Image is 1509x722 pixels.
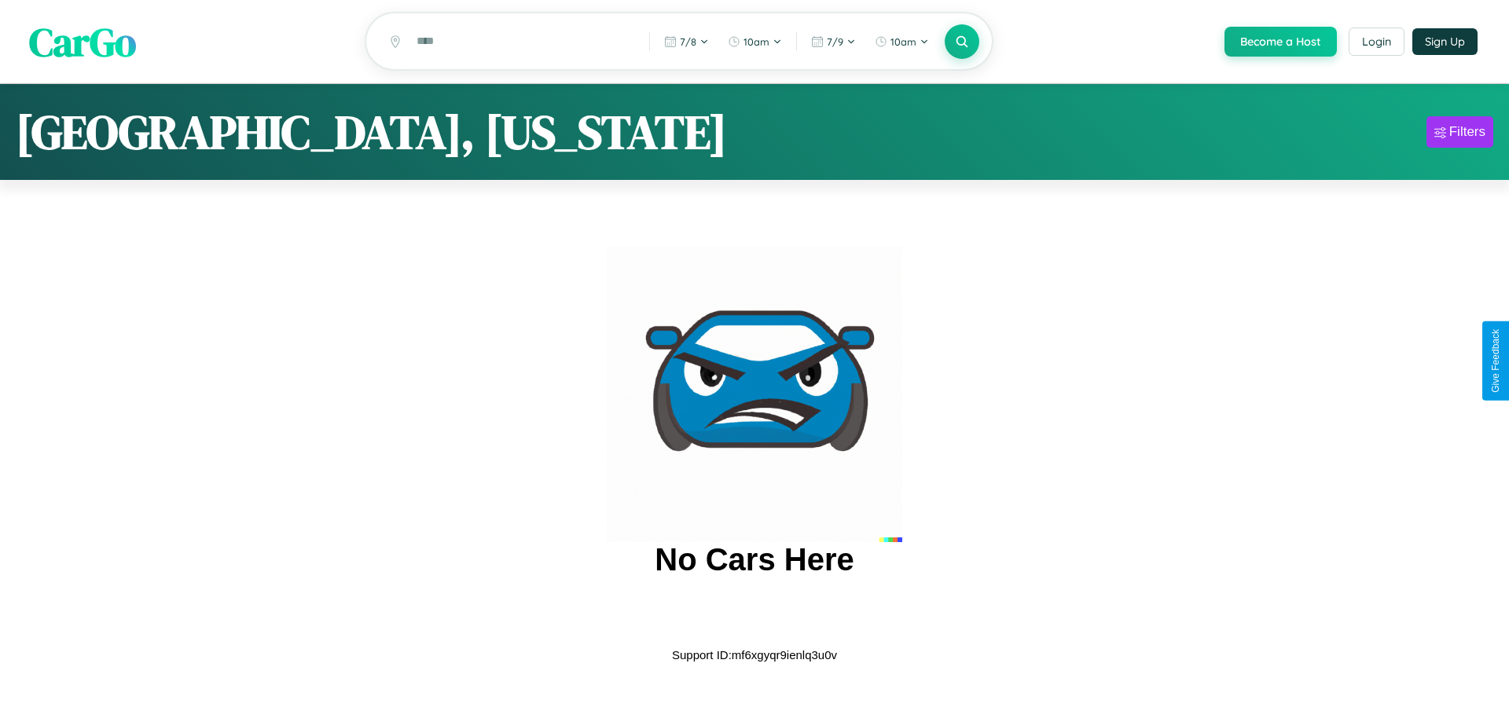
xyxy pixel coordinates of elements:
button: 10am [867,29,937,54]
span: 10am [743,35,769,48]
div: Filters [1449,124,1485,140]
p: Support ID: mf6xgyqr9ienlq3u0v [672,644,837,665]
h1: [GEOGRAPHIC_DATA], [US_STATE] [16,100,727,164]
button: 10am [720,29,790,54]
span: CarGo [29,14,136,68]
span: 7 / 9 [827,35,843,48]
div: Give Feedback [1490,329,1501,393]
button: Sign Up [1412,28,1478,55]
button: 7/9 [803,29,864,54]
img: car [607,247,902,542]
button: Login [1349,27,1404,56]
button: Filters [1426,116,1493,148]
button: Become a Host [1224,27,1337,57]
h2: No Cars Here [655,542,854,577]
span: 10am [890,35,916,48]
button: 7/8 [656,29,717,54]
span: 7 / 8 [680,35,696,48]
